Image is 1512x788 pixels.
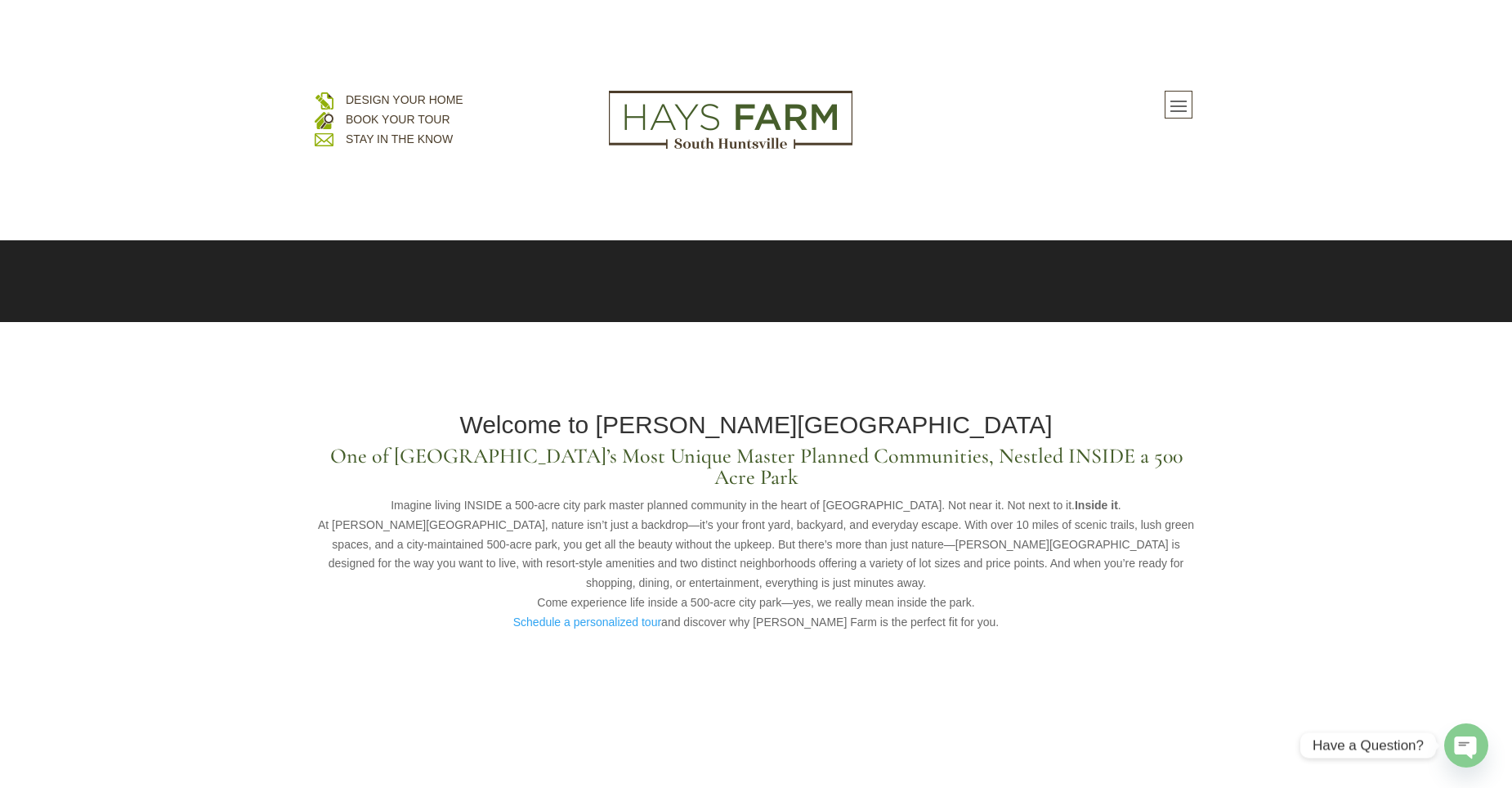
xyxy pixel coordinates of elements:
a: BOOK YOUR TOUR [346,113,450,126]
p: and discover why [PERSON_NAME] Farm is the perfect fit for you. [315,613,1197,633]
img: Logo [609,91,852,150]
h3: One of [GEOGRAPHIC_DATA]’s Most Unique Master Planned Communities, Nestled INSIDE a 500 Acre Park [315,445,1197,496]
div: Come experience life inside a 500-acre city park—yes, we really mean inside the park. [315,593,1197,613]
h1: Welcome to [PERSON_NAME][GEOGRAPHIC_DATA] [315,413,1197,445]
div: Imagine living INSIDE a 500-acre city park master planned community in the heart of [GEOGRAPHIC_D... [315,496,1197,516]
img: book your home tour [315,110,333,129]
a: hays farm homes huntsville development [609,139,852,152]
a: STAY IN THE KNOW [346,132,453,146]
a: Schedule a personalized tour [513,616,661,629]
img: design your home [315,91,333,110]
strong: Inside it [1075,499,1118,512]
a: DESIGN YOUR HOME [346,93,463,106]
div: At [PERSON_NAME][GEOGRAPHIC_DATA], nature isn’t just a backdrop—it’s your front yard, backyard, a... [315,516,1197,593]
